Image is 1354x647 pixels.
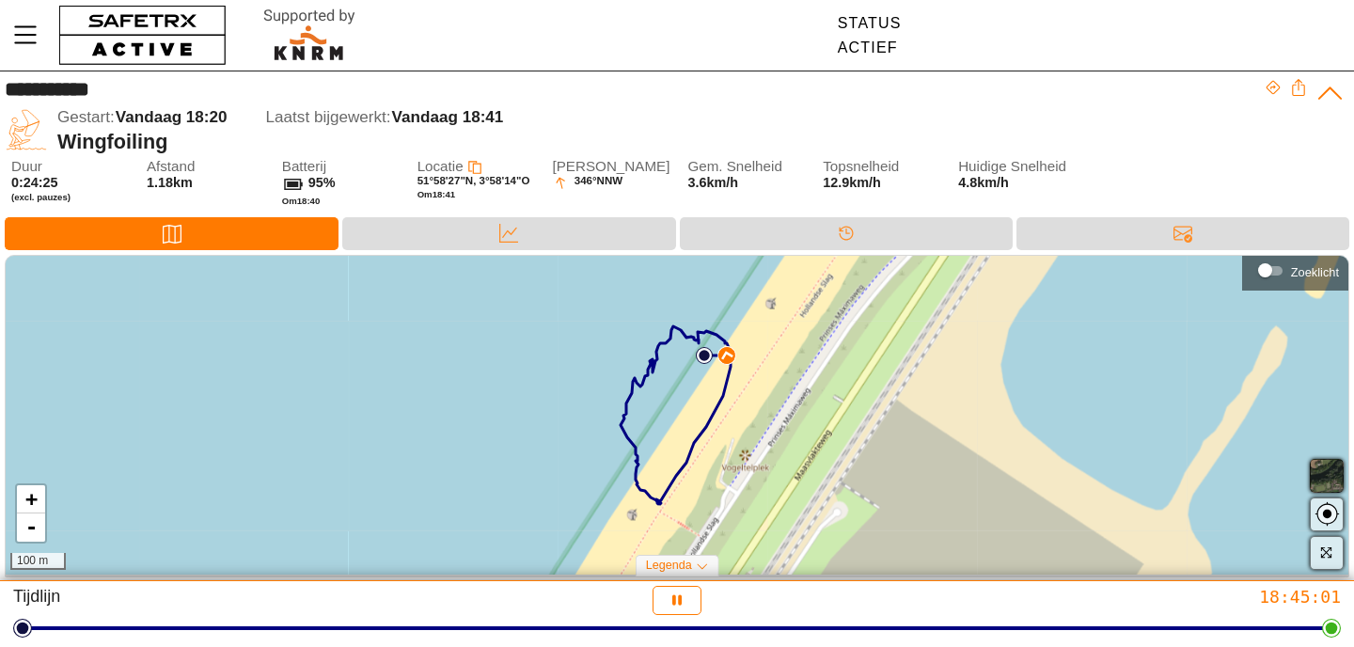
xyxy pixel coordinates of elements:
[13,586,451,615] div: Tijdlijn
[680,217,1013,250] div: Tijdlijn
[719,347,735,363] img: PathDirectionCurrent.svg
[417,175,530,186] span: 51°58'27"N, 3°58'14"O
[5,108,48,151] img: WINGFOILING.svg
[958,175,1078,191] span: 4.8km/h
[282,159,402,175] span: Batterij
[308,175,336,190] span: 95%
[687,175,738,190] span: 3.6km/h
[1291,265,1339,279] div: Zoeklicht
[1252,257,1339,285] div: Zoeklicht
[597,175,623,191] span: NNW
[823,159,943,175] span: Topsnelheid
[417,189,456,199] span: Om 18:41
[17,485,45,513] a: Zoom in
[417,158,464,174] span: Locatie
[838,39,902,56] div: Actief
[903,586,1341,608] div: 18:45:01
[1016,217,1349,250] div: Berichten
[342,217,675,250] div: Data
[57,130,1265,154] div: Wingfoiling
[696,347,713,364] img: PathStart.svg
[116,108,228,126] span: Vandaag 18:20
[553,159,673,175] span: [PERSON_NAME]
[17,513,45,542] a: Zoom out
[958,159,1078,175] span: Huidige Snelheid
[57,108,115,126] span: Gestart:
[10,553,66,570] div: 100 m
[392,108,504,126] span: Vandaag 18:41
[838,15,902,32] div: Status
[11,159,132,175] span: Duur
[147,175,193,190] span: 1.18km
[687,159,808,175] span: Gem. Snelheid
[823,175,881,190] span: 12.9km/h
[646,559,692,572] span: Legenda
[242,5,377,66] img: RescueLogo.svg
[282,196,321,206] span: Om 18:40
[575,175,597,191] span: 346°
[266,108,391,126] span: Laatst bijgewerkt:
[11,192,132,203] span: (excl. pauzes)
[11,175,58,190] span: 0:24:25
[5,217,338,250] div: Kaart
[147,159,267,175] span: Afstand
